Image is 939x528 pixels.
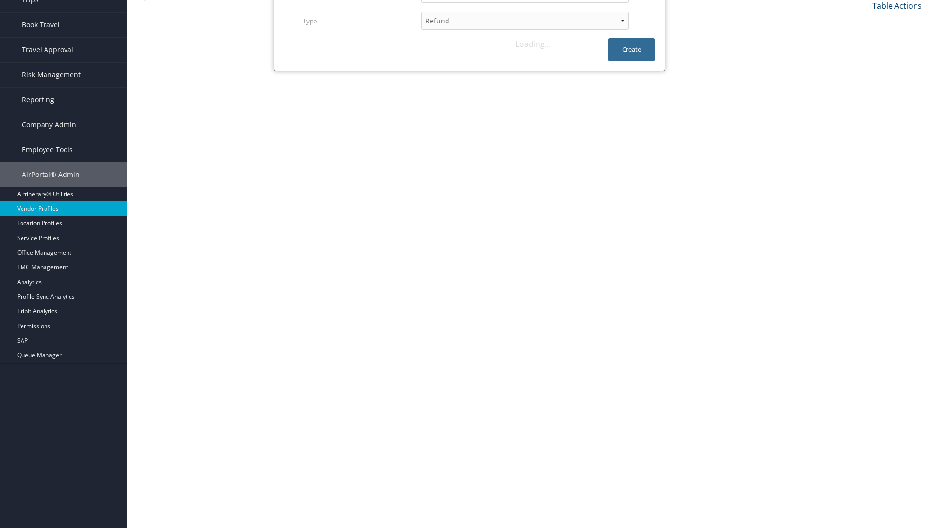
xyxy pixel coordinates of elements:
div: Loading... [137,26,929,50]
span: Reporting [22,88,54,112]
span: Risk Management [22,63,81,87]
span: Company Admin [22,112,76,137]
button: Create [608,38,655,61]
span: Employee Tools [22,137,73,162]
span: AirPortal® Admin [22,162,80,187]
label: Type [303,12,414,30]
span: Book Travel [22,13,60,37]
a: Table Actions [872,0,922,11]
span: Travel Approval [22,38,73,62]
